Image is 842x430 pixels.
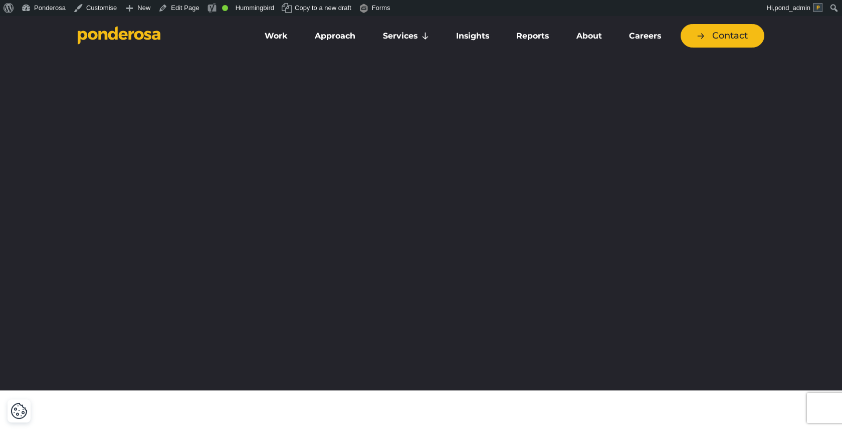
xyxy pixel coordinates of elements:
img: Revisit consent button [11,402,28,419]
a: Approach [303,26,367,47]
div: Good [222,5,228,11]
span: pond_admin [774,4,810,12]
a: Contact [681,24,764,48]
a: Go to homepage [78,26,238,46]
a: Careers [617,26,673,47]
a: About [564,26,613,47]
a: Insights [445,26,501,47]
a: Services [371,26,441,47]
button: Cookie Settings [11,402,28,419]
a: Reports [505,26,560,47]
a: Work [253,26,299,47]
